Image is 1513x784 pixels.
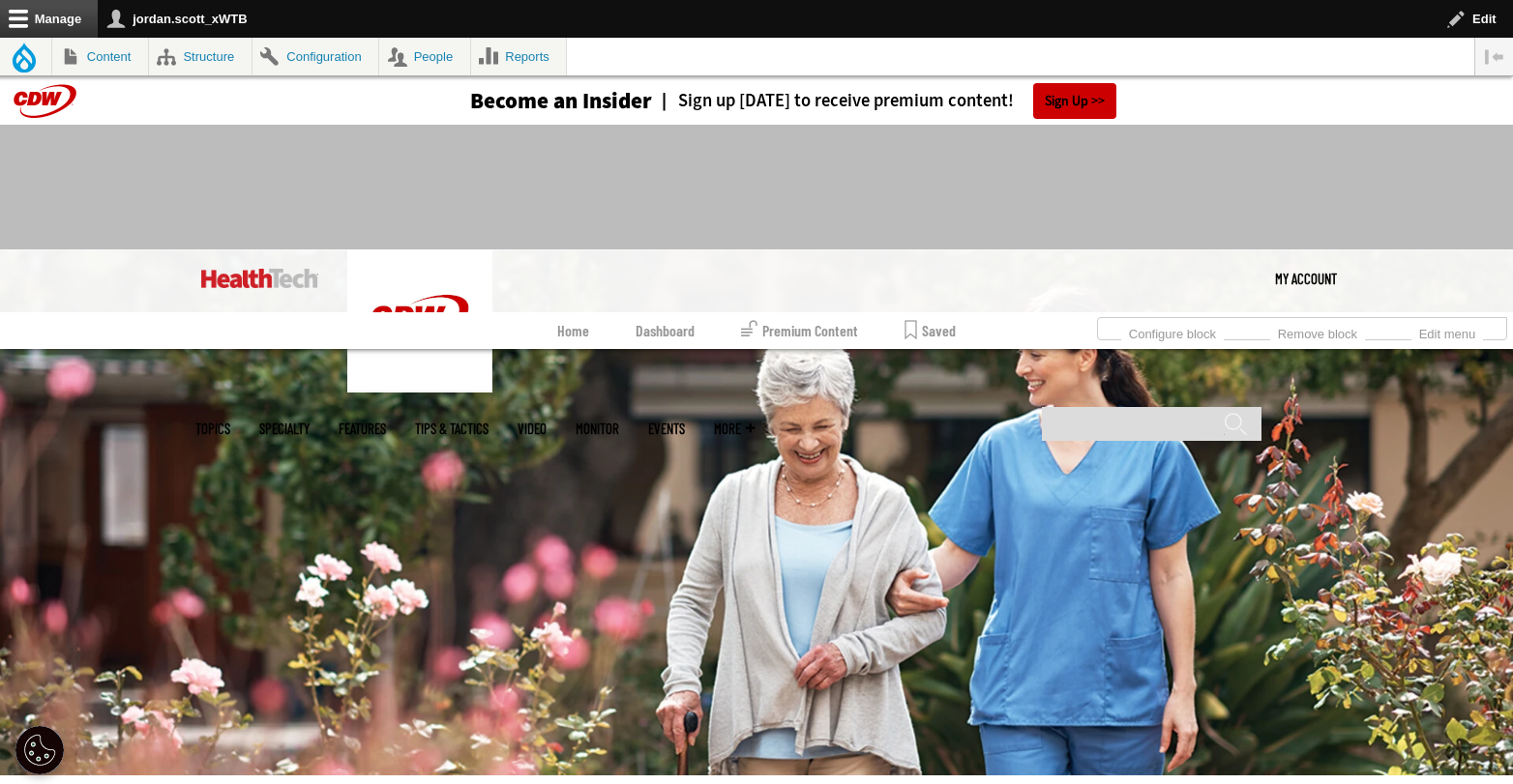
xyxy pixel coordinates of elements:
a: Reports [471,38,567,75]
div: User menu [1275,249,1337,307]
iframe: advertisement [404,144,1109,231]
a: MonITor [576,421,619,436]
a: Content [52,38,148,75]
a: Configuration [252,38,378,75]
span: Specialty [259,421,310,436]
a: People [379,38,470,75]
a: Dashboard [636,312,695,349]
a: Saved [905,312,956,349]
h3: Become an Insider [470,90,652,112]
a: Remove block [1270,321,1365,342]
span: Topics [195,421,230,436]
a: Become an Insider [398,90,652,112]
a: Features [339,421,386,436]
img: Home [347,249,492,392]
a: Edit menu [1411,321,1483,342]
button: Open Preferences [15,726,64,774]
a: Events [648,421,685,436]
a: My Account [1275,249,1337,307]
a: Premium Content [741,312,858,349]
img: Home [201,269,318,288]
a: Video [518,421,547,436]
a: Configure block [1121,321,1224,342]
div: Cookie Settings [15,726,64,774]
a: Sign Up [1033,83,1116,119]
a: Home [557,312,589,349]
a: CDW [347,377,492,397]
a: Sign up [DATE] to receive premium content! [652,92,1014,110]
button: Vertical orientation [1475,38,1513,75]
a: Structure [149,38,252,75]
span: More [714,421,755,436]
a: Tips & Tactics [415,421,489,436]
